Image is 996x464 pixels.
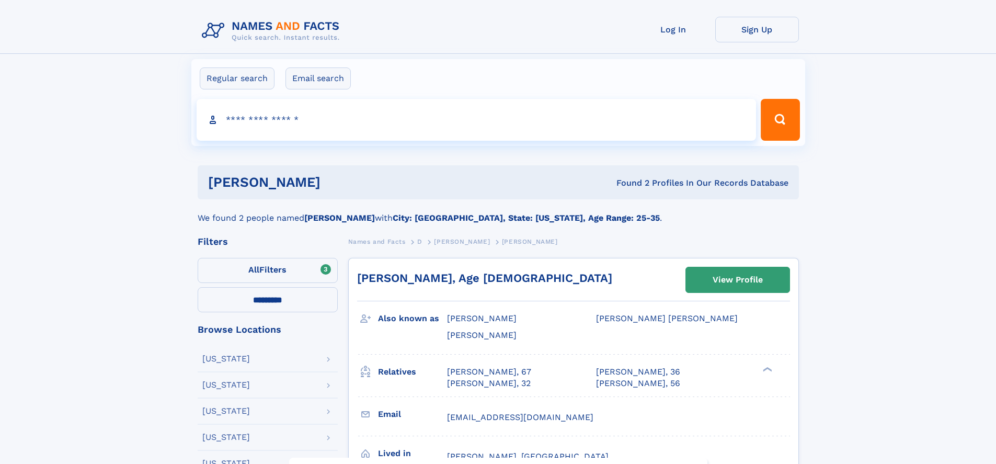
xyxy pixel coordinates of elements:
div: Filters [198,237,338,246]
div: [US_STATE] [202,355,250,363]
h3: Relatives [378,363,447,381]
span: [PERSON_NAME] [PERSON_NAME] [596,313,738,323]
div: [US_STATE] [202,381,250,389]
a: [PERSON_NAME], 32 [447,378,531,389]
a: Names and Facts [348,235,406,248]
button: Search Button [761,99,799,141]
div: [US_STATE] [202,433,250,442]
a: [PERSON_NAME], 67 [447,366,531,378]
a: Log In [632,17,715,42]
span: [PERSON_NAME], [GEOGRAPHIC_DATA] [447,451,609,461]
label: Filters [198,258,338,283]
span: D [417,238,422,245]
h1: [PERSON_NAME] [208,176,468,189]
div: View Profile [713,268,763,292]
b: [PERSON_NAME] [304,213,375,223]
span: [PERSON_NAME] [447,330,517,340]
span: [PERSON_NAME] [502,238,558,245]
a: [PERSON_NAME], 56 [596,378,680,389]
input: search input [197,99,757,141]
a: [PERSON_NAME], 36 [596,366,680,378]
h3: Email [378,405,447,423]
b: City: [GEOGRAPHIC_DATA], State: [US_STATE], Age Range: 25-35 [393,213,660,223]
div: [US_STATE] [202,407,250,415]
span: [EMAIL_ADDRESS][DOMAIN_NAME] [447,412,593,422]
h3: Also known as [378,310,447,327]
label: Regular search [200,67,274,89]
div: Browse Locations [198,325,338,334]
div: ❯ [760,366,773,372]
a: View Profile [686,267,789,292]
div: We found 2 people named with . [198,199,799,224]
a: [PERSON_NAME], Age [DEMOGRAPHIC_DATA] [357,271,612,285]
span: All [248,265,259,275]
div: Found 2 Profiles In Our Records Database [468,177,788,189]
span: [PERSON_NAME] [447,313,517,323]
a: Sign Up [715,17,799,42]
label: Email search [285,67,351,89]
h3: Lived in [378,445,447,462]
span: [PERSON_NAME] [434,238,490,245]
a: D [417,235,422,248]
a: [PERSON_NAME] [434,235,490,248]
img: Logo Names and Facts [198,17,348,45]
